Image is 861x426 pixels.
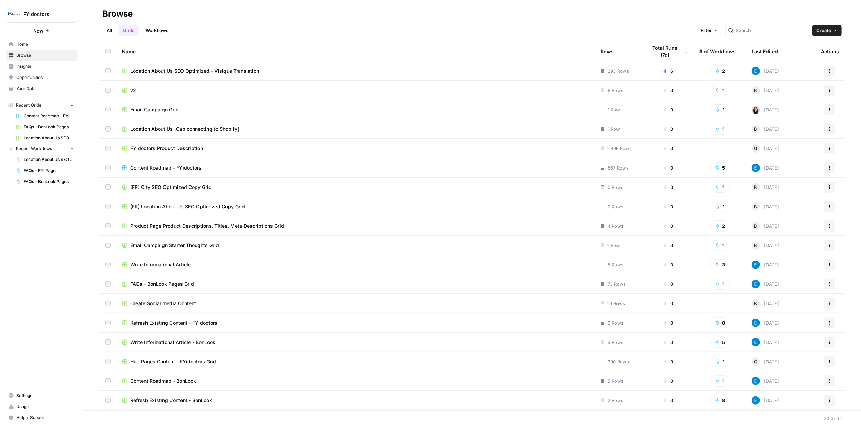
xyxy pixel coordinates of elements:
button: 1 [711,182,729,193]
span: 5 Rows [607,339,623,346]
div: 0 [647,397,688,404]
button: Workspace: FYidoctors [6,6,77,23]
a: Home [6,39,77,50]
div: 0 [647,242,688,249]
div: 6 [647,67,688,74]
span: B [754,203,757,210]
span: 5 Rows [607,261,623,268]
div: 0 [647,281,688,288]
button: 1 [711,85,729,96]
span: FAQs - BonLook Pages Grid [130,281,194,288]
span: 73 Rows [607,281,626,288]
a: FYidoctors Product Description [122,145,589,152]
div: [DATE] [752,222,779,230]
span: Refresh Existing Content - FYidoctors [130,319,218,326]
span: 0 Rows [607,184,623,191]
a: Settings [6,390,77,401]
a: Opportunities [6,72,77,83]
a: Create Social media Content [122,300,589,307]
span: 5 Rows [607,378,623,384]
div: [DATE] [752,125,779,133]
div: 0 [647,145,688,152]
button: 1 [711,356,729,367]
span: Recent Workflows [16,146,52,152]
div: Keywords by Traffic [78,42,114,47]
div: 0 [647,87,688,94]
span: Email Campaign Starter Thoughts Grid [130,242,219,249]
a: FAQs - BonLook Pages [13,176,77,187]
button: New [6,26,77,36]
button: Recent Grids [6,100,77,110]
button: 3 [710,259,730,270]
button: 1 [711,240,729,251]
span: G [754,358,757,365]
a: Write Informational Article - BonLook [122,339,589,346]
span: Settings [16,392,74,399]
span: 6 Rows [607,87,623,94]
a: Hub Pages Content - FYidoctors Grid [122,358,589,365]
span: FYidoctors [23,11,65,18]
span: FYidoctors Product Description [130,145,203,152]
div: 0 [647,319,688,326]
span: Create Social media Content [130,300,196,307]
div: [DATE] [752,299,779,308]
span: Content Roadmap - BonLook [130,378,196,384]
span: (FR) Location About Us SEO Optimized Copy Grid [130,203,245,210]
a: Product Page Product Descriptions, Titles, Meta Descriptions Grid [122,223,589,229]
div: [DATE] [752,67,779,75]
div: [DATE] [752,164,779,172]
img: FYidoctors Logo [8,8,20,20]
img: tab_keywords_by_traffic_grey.svg [70,42,76,47]
div: 0 [647,164,688,171]
span: G [754,145,757,152]
div: [DATE] [752,86,779,94]
span: Product Page Product Descriptions, Titles, Meta Descriptions Grid [130,223,284,229]
img: website_grey.svg [11,18,17,24]
span: 16 Rows [607,300,625,307]
a: (FR) Location About Us SEO Optimized Copy Grid [122,203,589,210]
button: Help + Support [6,412,77,423]
div: [DATE] [752,241,779,250]
span: 0 Rows [607,203,623,210]
span: Insights [16,63,74,70]
img: logo_orange.svg [11,11,17,17]
div: Last Edited [752,42,778,61]
span: Write Informational Article - BonLook [130,339,215,346]
span: 1 Row [607,106,620,113]
button: 8 [710,317,730,328]
div: Name [122,42,589,61]
div: [DATE] [752,319,779,327]
button: 1 [711,279,729,290]
a: Location About Us [Gab connecting to Shopify] [122,126,589,133]
img: lntvtk5df957tx83savlbk37mrre [752,67,760,75]
div: # of Workflows [699,42,736,61]
a: Browse [6,50,77,61]
a: v2 [122,87,589,94]
span: Content Roadmap - FYidoctors [130,164,202,171]
div: 0 [647,300,688,307]
img: tab_domain_overview_orange.svg [20,42,26,47]
span: Filter [701,27,712,34]
span: Your Data [16,85,74,92]
div: [DATE] [752,377,779,385]
button: Create [812,25,842,36]
span: 390 Rows [607,358,629,365]
img: lntvtk5df957tx83savlbk37mrre [752,377,760,385]
a: Write Informational Article [122,261,589,268]
button: Recent Workflows [6,144,77,154]
span: 4 Rows [607,223,623,229]
span: Content Roadmap - FYidoctors [24,113,74,119]
div: 20 Grids [824,415,842,422]
span: Location About Us SEO Optimized - Visique Translation [130,67,259,74]
button: 8 [710,395,730,406]
button: 1 [711,201,729,212]
div: 0 [647,184,688,191]
span: 1 Row [607,126,620,133]
img: lntvtk5df957tx83savlbk37mrre [752,338,760,346]
a: Location About Us SEO Optimized - Visique Translation [122,67,589,74]
span: B [754,126,757,133]
a: Grids [119,25,139,36]
div: [DATE] [752,357,779,366]
div: [DATE] [752,261,779,269]
span: Help + Support [16,415,74,421]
